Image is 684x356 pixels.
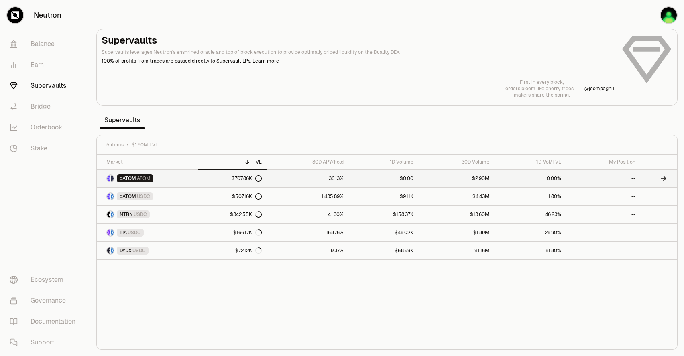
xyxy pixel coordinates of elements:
a: $72.12K [198,242,267,259]
a: $707.86K [198,170,267,187]
a: 41.30% [267,206,349,223]
a: -- [566,242,640,259]
span: USDC [132,247,146,254]
div: $707.86K [232,175,262,182]
a: $48.02K [348,224,418,241]
div: $72.12K [235,247,262,254]
img: USDC Logo [111,193,114,200]
div: My Position [571,159,635,165]
img: dATOM Logo [107,175,110,182]
div: $166.17K [233,229,262,236]
p: orders bloom like cherry trees— [505,85,578,92]
a: First in every block,orders bloom like cherry trees—makers share the spring. [505,79,578,98]
a: Earn [3,55,87,75]
a: Documentation [3,311,87,332]
span: TIA [120,229,127,236]
a: $13.60M [418,206,495,223]
a: -- [566,188,640,205]
a: Bridge [3,96,87,117]
a: -- [566,206,640,223]
span: NTRN [120,211,133,218]
a: Stake [3,138,87,159]
div: Market [106,159,193,165]
div: 30D APY/hold [271,159,344,165]
span: $1.80M TVL [132,142,158,148]
span: USDC [128,229,141,236]
span: Supervaults [100,112,145,128]
a: 28.90% [494,224,566,241]
a: $158.37K [348,206,418,223]
a: dATOM LogoUSDC LogodATOMUSDC [97,188,198,205]
img: DYDX Logo [107,247,110,254]
a: 36.13% [267,170,349,187]
a: 1,435.89% [267,188,349,205]
p: First in every block, [505,79,578,85]
img: TIA Logo [107,229,110,236]
a: $4.43M [418,188,495,205]
a: $2.90M [418,170,495,187]
a: -- [566,224,640,241]
img: USDC Logo [111,247,114,254]
a: $0.00 [348,170,418,187]
a: 158.76% [267,224,349,241]
div: TVL [203,159,262,165]
img: NTRN Logo [107,211,110,218]
img: terrastation [661,7,677,23]
a: 81.80% [494,242,566,259]
span: USDC [137,193,150,200]
a: dATOM LogoATOM LogodATOMATOM [97,170,198,187]
span: 5 items [106,142,124,148]
a: Support [3,332,87,353]
span: ATOM [137,175,151,182]
a: 0.00% [494,170,566,187]
a: 46.23% [494,206,566,223]
a: Ecosystem [3,269,87,290]
span: DYDX [120,247,132,254]
div: 1D Volume [353,159,413,165]
p: Supervaults leverages Neutron's enshrined oracle and top of block execution to provide optimally ... [102,49,615,56]
div: $507.16K [232,193,262,200]
a: $507.16K [198,188,267,205]
a: Supervaults [3,75,87,96]
a: $1.89M [418,224,495,241]
a: TIA LogoUSDC LogoTIAUSDC [97,224,198,241]
a: Governance [3,290,87,311]
img: USDC Logo [111,229,114,236]
div: $342.55K [230,211,262,218]
p: 100% of profits from trades are passed directly to Supervault LPs. [102,57,615,65]
p: @ jcompagni1 [584,85,615,92]
span: dATOM [120,175,136,182]
h2: Supervaults [102,34,615,47]
a: 1.80% [494,188,566,205]
img: USDC Logo [111,211,114,218]
div: 1D Vol/TVL [499,159,561,165]
a: $58.99K [348,242,418,259]
div: 30D Volume [423,159,490,165]
img: ATOM Logo [111,175,114,182]
a: Balance [3,34,87,55]
a: Orderbook [3,117,87,138]
p: makers share the spring. [505,92,578,98]
span: USDC [134,211,147,218]
a: $9.11K [348,188,418,205]
a: @jcompagni1 [584,85,615,92]
a: Learn more [252,58,279,64]
a: DYDX LogoUSDC LogoDYDXUSDC [97,242,198,259]
a: 119.37% [267,242,349,259]
a: NTRN LogoUSDC LogoNTRNUSDC [97,206,198,223]
span: dATOM [120,193,136,200]
a: -- [566,170,640,187]
a: $166.17K [198,224,267,241]
a: $1.16M [418,242,495,259]
img: dATOM Logo [107,193,110,200]
a: $342.55K [198,206,267,223]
